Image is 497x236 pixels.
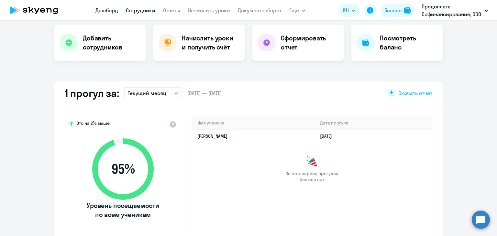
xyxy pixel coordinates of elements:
a: [PERSON_NAME] [197,133,227,139]
img: congrats [305,155,318,168]
button: Предоплата Софинансирование, ООО "ХАЯТ КОНСЮМЕР ГУДС" [418,3,491,18]
button: Балансbalance [381,4,414,17]
a: Начислить уроки [188,7,230,14]
th: Имя ученика [192,116,315,130]
a: [DATE] [320,133,337,139]
a: Дашборд [95,7,118,14]
div: Баланс [384,6,402,14]
button: Ещё [289,4,305,17]
span: Ещё [289,6,299,14]
th: Дата прогула [315,116,432,130]
button: Текущий месяц [124,87,182,99]
h4: Сформировать отчет [281,34,338,52]
span: Уровень посещаемости по всем ученикам [86,201,160,219]
img: balance [404,7,411,14]
button: RU [338,4,360,17]
a: Сотрудники [126,7,155,14]
span: 95 % [86,161,160,177]
span: За этот период прогулов больше нет [285,171,339,182]
span: Это на 2% выше, [76,120,111,128]
p: Текущий месяц [128,89,166,97]
p: Предоплата Софинансирование, ООО "ХАЯТ КОНСЮМЕР ГУДС" [422,3,482,18]
h2: 1 прогул за: [65,87,119,100]
span: Скачать отчет [398,90,432,97]
h4: Посмотреть баланс [380,34,437,52]
a: Отчеты [163,7,180,14]
span: [DATE] — [DATE] [187,90,222,97]
a: Документооборот [238,7,282,14]
h4: Начислить уроки и получить счёт [182,34,238,52]
span: RU [343,6,349,14]
h4: Добавить сотрудников [83,34,140,52]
